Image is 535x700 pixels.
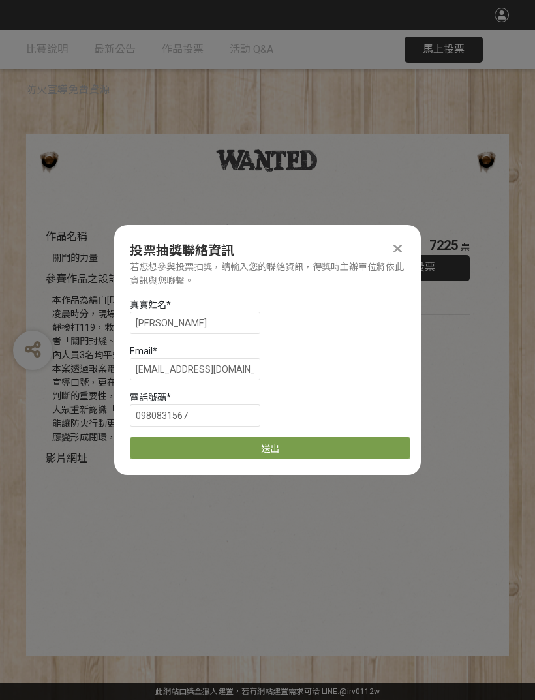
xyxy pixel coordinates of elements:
a: 防火宣導免費資源 [26,70,110,110]
a: @irv0112w [339,687,380,696]
span: Email [130,346,153,356]
div: 投票抽獎聯絡資訊 [130,241,405,260]
span: 7225 [429,237,458,253]
a: 此網站由獎金獵人建置，若有網站建置需求 [155,687,304,696]
a: 作品投票 [162,30,204,69]
span: 馬上投票 [423,43,465,55]
a: 比賽說明 [26,30,68,69]
iframe: Iframe [52,473,331,630]
a: 活動 Q&A [230,30,273,69]
span: 參賽作品之設計理念 [46,273,140,285]
span: 票 [461,241,470,252]
span: 比賽說明 [26,43,68,55]
span: 活動 Q&A [230,43,273,55]
span: 最新公告 [94,43,136,55]
span: 可洽 LINE: [155,687,380,696]
iframe: Facebook Share [405,322,470,335]
span: 影片網址 [46,452,87,464]
div: 關門的力量 [52,251,331,265]
button: 馬上投票 [405,37,483,63]
div: 本作品為編自[DATE][GEOGRAPHIC_DATA]一件真實發生住宅火警。凌晨時分，現場高溫濃煙封鎖樓梯間出口，屋內三人受困。報案人冷靜撥打119，救災救護指揮中心派遣員即時判斷情勢，明確... [52,294,331,444]
div: 若您想參與投票抽獎，請輸入您的聯絡資訊，得獎時主辦單位將依此資訊與您聯繫。 [130,260,405,288]
span: 真實姓名 [130,299,166,310]
span: 作品名稱 [46,230,87,243]
span: 電話號碼 [130,392,166,403]
button: 送出 [130,437,410,459]
a: 最新公告 [94,30,136,69]
span: 作品投票 [162,43,204,55]
span: 防火宣導免費資源 [26,84,110,96]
